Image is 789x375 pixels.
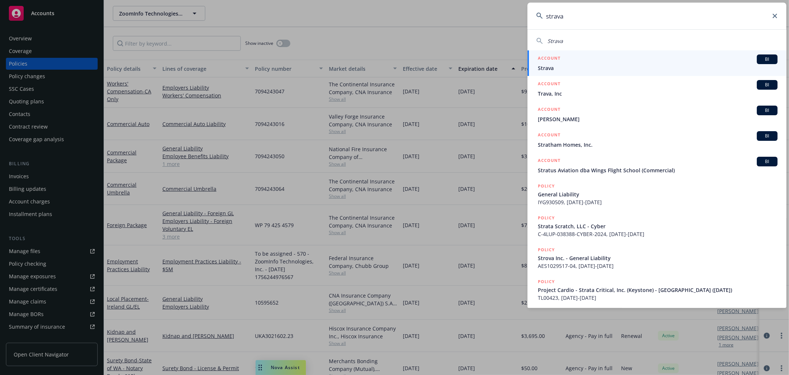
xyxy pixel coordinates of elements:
h5: POLICY [538,182,555,190]
span: General Liability [538,190,778,198]
span: TL00423, [DATE]-[DATE] [538,294,778,302]
span: Strava [538,64,778,72]
span: BI [760,107,775,114]
h5: ACCOUNT [538,54,560,63]
span: Stratham Homes, Inc. [538,141,778,149]
span: Strava [547,37,563,44]
a: ACCOUNTBITrava, Inc [527,76,786,102]
span: AES1029517-04, [DATE]-[DATE] [538,262,778,270]
span: BI [760,133,775,139]
a: ACCOUNTBIStrava [527,50,786,76]
span: Project Cardio - Strata Critical, Inc. (Keystone) - [GEOGRAPHIC_DATA] ([DATE]) [538,286,778,294]
span: Strata Scratch, LLC - Cyber [538,222,778,230]
h5: POLICY [538,278,555,285]
a: POLICYStrata Scratch, LLC - CyberC-4LUP-038388-CYBER-2024, [DATE]-[DATE] [527,210,786,242]
span: BI [760,158,775,165]
span: BI [760,82,775,88]
span: IYG930509, [DATE]-[DATE] [538,198,778,206]
h5: ACCOUNT [538,106,560,115]
a: ACCOUNTBIStratus Aviation dba Wings Flight School (Commercial) [527,153,786,178]
h5: POLICY [538,214,555,222]
span: Trava, Inc [538,90,778,97]
a: POLICYStrova Inc. - General LiabilityAES1029517-04, [DATE]-[DATE] [527,242,786,274]
h5: ACCOUNT [538,80,560,89]
a: ACCOUNTBI[PERSON_NAME] [527,102,786,127]
input: Search... [527,3,786,29]
span: C-4LUP-038388-CYBER-2024, [DATE]-[DATE] [538,230,778,238]
span: BI [760,56,775,63]
a: POLICYProject Cardio - Strata Critical, Inc. (Keystone) - [GEOGRAPHIC_DATA] ([DATE])TL00423, [DAT... [527,274,786,306]
span: Strova Inc. - General Liability [538,254,778,262]
h5: ACCOUNT [538,131,560,140]
a: ACCOUNTBIStratham Homes, Inc. [527,127,786,153]
span: Stratus Aviation dba Wings Flight School (Commercial) [538,166,778,174]
span: [PERSON_NAME] [538,115,778,123]
h5: ACCOUNT [538,157,560,166]
h5: POLICY [538,246,555,253]
a: POLICYGeneral LiabilityIYG930509, [DATE]-[DATE] [527,178,786,210]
